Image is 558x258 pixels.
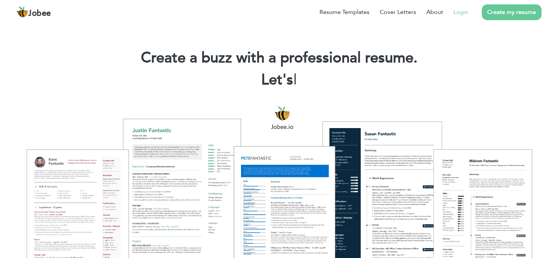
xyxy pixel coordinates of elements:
a: Resume Templates [320,8,369,17]
a: About [426,8,443,17]
a: Create my resume [482,4,541,20]
span: Jobee [28,10,51,18]
a: Login [453,8,468,17]
a: Jobee [17,6,51,18]
h1: Create a buzz with a professional resume. [11,48,547,68]
span: | [293,70,297,90]
img: jobee.io [17,6,28,18]
h2: Let's [11,70,547,90]
a: Cover Letters [380,8,416,17]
